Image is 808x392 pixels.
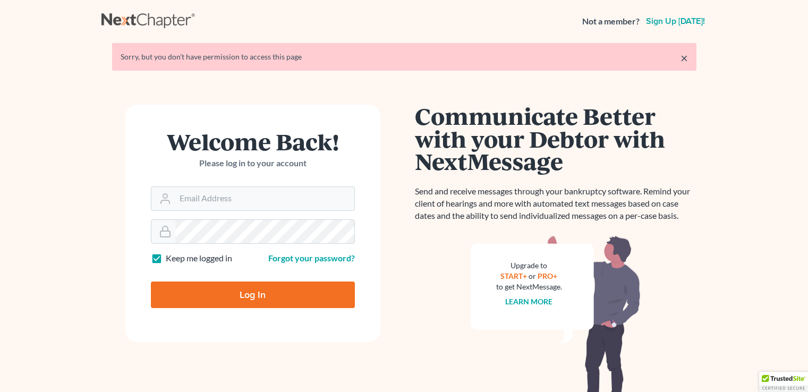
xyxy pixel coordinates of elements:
div: TrustedSite Certified [759,372,808,392]
p: Please log in to your account [151,157,355,169]
p: Send and receive messages through your bankruptcy software. Remind your client of hearings and mo... [415,185,696,222]
span: or [529,271,536,280]
div: Sorry, but you don't have permission to access this page [121,52,688,62]
a: Forgot your password? [268,253,355,263]
a: PRO+ [538,271,557,280]
a: Learn more [505,297,552,306]
a: Sign up [DATE]! [644,17,707,25]
input: Email Address [175,187,354,210]
a: START+ [500,271,527,280]
a: × [681,52,688,64]
h1: Communicate Better with your Debtor with NextMessage [415,105,696,173]
strong: Not a member? [582,15,640,28]
div: to get NextMessage. [496,282,562,292]
h1: Welcome Back! [151,130,355,153]
label: Keep me logged in [166,252,232,265]
div: Upgrade to [496,260,562,271]
input: Log In [151,282,355,308]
